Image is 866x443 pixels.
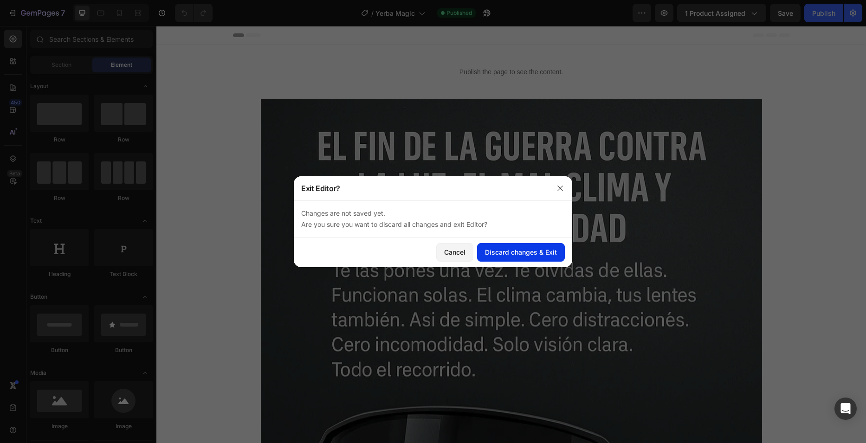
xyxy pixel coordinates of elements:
[444,247,465,257] div: Cancel
[485,247,557,257] div: Discard changes & Exit
[834,398,857,420] div: Open Intercom Messenger
[477,243,565,262] button: Discard changes & Exit
[301,208,565,230] p: Changes are not saved yet. Are you sure you want to discard all changes and exit Editor?
[436,243,473,262] button: Cancel
[301,183,340,194] p: Exit Editor?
